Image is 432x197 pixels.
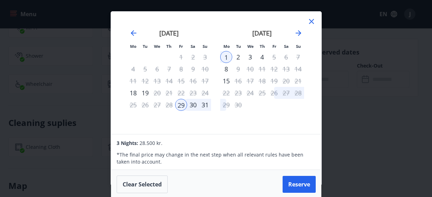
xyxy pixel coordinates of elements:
[232,63,244,75] div: Only check out available
[179,44,183,49] small: Fr
[296,44,301,49] small: Su
[166,44,172,49] small: Th
[232,87,244,99] td: Not available. Tuesday, September 23, 2025
[292,51,304,63] td: Not available. Sunday, September 7, 2025
[199,51,211,63] td: Not available. Sunday, August 3, 2025
[187,87,199,99] td: Not available. Saturday, August 23, 2025
[220,51,232,63] td: Selected as end date. Monday, September 1, 2025
[280,75,292,87] td: Not available. Saturday, September 20, 2025
[199,99,211,111] td: Selected. Sunday, August 31, 2025
[220,63,232,75] div: Only check in available
[187,99,199,111] td: Selected. Saturday, August 30, 2025
[223,44,230,49] small: Mo
[117,176,168,193] button: Clear selected
[232,63,244,75] td: Choose Tuesday, September 9, 2025 as your check-in date. It’s available.
[140,140,162,146] span: 28.500 kr.
[244,75,256,87] td: Choose Wednesday, September 17, 2025 as your check-in date. It’s available.
[268,51,280,63] div: Only check out available
[199,63,211,75] td: Not available. Sunday, August 10, 2025
[163,99,175,111] td: Not available. Thursday, August 28, 2025
[256,63,268,75] td: Not available. Thursday, September 11, 2025
[143,44,148,49] small: Tu
[244,51,256,63] td: Choose Wednesday, September 3, 2025 as your check-in date. It’s available.
[220,51,232,63] div: 1
[151,75,163,87] td: Not available. Wednesday, August 13, 2025
[220,99,232,111] td: Choose Monday, September 29, 2025 as your check-in date. It’s available.
[268,87,280,99] td: Choose Friday, September 26, 2025 as your check-in date. It’s available.
[151,87,163,99] div: Only check out available
[175,99,187,111] td: Selected as start date. Friday, August 29, 2025
[232,75,244,87] td: Choose Tuesday, September 16, 2025 as your check-in date. It’s available.
[127,87,139,99] td: Choose Monday, August 18, 2025 as your check-in date. It’s available.
[268,75,280,87] td: Not available. Friday, September 19, 2025
[151,99,163,111] td: Not available. Wednesday, August 27, 2025
[154,44,160,49] small: We
[232,51,244,63] td: Choose Tuesday, September 2, 2025 as your check-in date. It’s available.
[175,87,187,99] td: Not available. Friday, August 22, 2025
[244,63,256,75] td: Not available. Wednesday, September 10, 2025
[175,99,187,111] div: Only check in available
[220,75,232,87] div: Only check in available
[220,75,232,87] td: Choose Monday, September 15, 2025 as your check-in date. It’s available.
[294,29,303,37] div: Move forward to switch to the next month.
[252,29,272,37] strong: [DATE]
[256,75,268,87] td: Choose Thursday, September 18, 2025 as your check-in date. It’s available.
[175,51,187,63] td: Not available. Friday, August 1, 2025
[256,51,268,63] div: 4
[175,75,187,87] td: Not available. Friday, August 15, 2025
[236,44,241,49] small: Tu
[117,151,315,165] p: * The final price may change in the next step when all relevant rules have been taken into account.
[232,99,244,111] td: Choose Tuesday, September 30, 2025 as your check-in date. It’s available.
[284,44,289,49] small: Sa
[199,87,211,99] td: Not available. Sunday, August 24, 2025
[163,63,175,75] td: Not available. Thursday, August 7, 2025
[292,75,304,87] td: Not available. Sunday, September 21, 2025
[127,87,139,99] div: Only check in available
[203,44,208,49] small: Su
[220,87,232,99] td: Not available. Monday, September 22, 2025
[280,63,292,75] td: Not available. Saturday, September 13, 2025
[199,99,211,111] div: 31
[187,63,199,75] td: Not available. Saturday, August 9, 2025
[127,75,139,87] td: Not available. Monday, August 11, 2025
[187,51,199,63] td: Not available. Saturday, August 2, 2025
[256,51,268,63] td: Choose Thursday, September 4, 2025 as your check-in date. It’s available.
[127,63,139,75] td: Not available. Monday, August 4, 2025
[127,99,139,111] td: Not available. Monday, August 25, 2025
[272,44,276,49] small: Fr
[119,20,313,126] div: Calendar
[159,29,179,37] strong: [DATE]
[139,87,151,99] div: 19
[283,176,316,193] button: Reserve
[260,44,265,49] small: Th
[268,63,280,75] td: Not available. Friday, September 12, 2025
[151,87,163,99] td: Choose Wednesday, August 20, 2025 as your check-in date. It’s available.
[199,75,211,87] td: Not available. Sunday, August 17, 2025
[280,87,292,99] td: Choose Saturday, September 27, 2025 as your check-in date. It’s available.
[139,99,151,111] td: Not available. Tuesday, August 26, 2025
[220,63,232,75] td: Choose Monday, September 8, 2025 as your check-in date. It’s available.
[292,87,304,99] td: Choose Sunday, September 28, 2025 as your check-in date. It’s available.
[292,63,304,75] td: Not available. Sunday, September 14, 2025
[129,29,138,37] div: Move backward to switch to the previous month.
[117,140,138,146] span: 3 Nights:
[139,63,151,75] td: Not available. Tuesday, August 5, 2025
[187,99,199,111] div: 30
[139,75,151,87] td: Not available. Tuesday, August 12, 2025
[280,51,292,63] td: Not available. Saturday, September 6, 2025
[163,75,175,87] td: Not available. Thursday, August 14, 2025
[247,44,254,49] small: We
[163,87,175,99] td: Not available. Thursday, August 21, 2025
[139,87,151,99] td: Choose Tuesday, August 19, 2025 as your check-in date. It’s available.
[191,44,195,49] small: Sa
[151,63,163,75] td: Not available. Wednesday, August 6, 2025
[268,51,280,63] td: Choose Friday, September 5, 2025 as your check-in date. It’s available.
[187,75,199,87] td: Not available. Saturday, August 16, 2025
[244,51,256,63] div: 3
[175,63,187,75] td: Not available. Friday, August 8, 2025
[256,87,268,99] td: Choose Thursday, September 25, 2025 as your check-in date. It’s available.
[244,87,256,99] td: Not available. Wednesday, September 24, 2025
[130,44,136,49] small: Mo
[232,51,244,63] div: 2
